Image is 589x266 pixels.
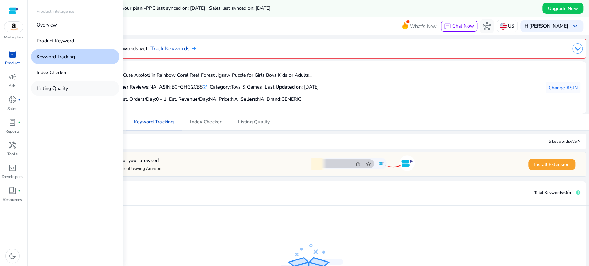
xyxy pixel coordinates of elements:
img: amazon.svg [4,22,23,32]
p: Listing Quality [37,85,68,92]
button: Install Extension [528,159,575,170]
span: Upgrade Now [548,5,578,12]
h4: Axolotl Puzzles - Cute Axolotl in Rainbow Coral Reef Forest Jigsaw Puzzle for Girls Boys Kids or ... [85,73,319,79]
span: lab_profile [8,118,17,126]
span: hub [483,22,491,30]
button: chatChat Now [441,21,477,32]
span: Total Keywords: [534,190,564,195]
h5: : [267,96,301,102]
span: Chat Now [452,23,474,29]
b: Customer Reviews: [107,84,149,90]
span: chat [444,23,451,30]
span: Index Checker [190,120,222,124]
span: dark_mode [8,252,17,260]
p: Hi [524,24,568,29]
span: handyman [8,141,17,149]
span: GENERIC [281,96,301,102]
h5: Est. Orders/Day: [120,96,166,102]
h5: Data syncs run less frequently on your plan - [46,6,271,11]
span: Listing Quality [238,120,270,124]
p: US [508,20,514,32]
div: 5 keywords/ASIN [549,138,581,144]
span: 0/5 [564,189,571,196]
button: hub [480,19,494,33]
img: arrow-right.svg [190,46,196,50]
b: Category: [210,84,231,90]
span: Change ASIN [549,84,578,91]
span: 0 - 1 [156,96,166,102]
b: Last Updated on [265,84,302,90]
span: Install Extension [534,161,570,168]
span: fiber_manual_record [18,189,21,192]
h5: Sellers: [240,96,264,102]
span: inventory_2 [8,50,17,58]
p: Product Intelligence [37,8,74,14]
span: NA [231,96,238,102]
div: B0FGHG2CB8 [159,83,207,91]
span: code_blocks [8,164,17,172]
button: Change ASIN [546,82,580,93]
button: Upgrade Now [542,3,583,14]
span: PPC last synced on: [DATE] | Sales last synced on: [DATE] [146,5,271,11]
span: fiber_manual_record [18,98,21,101]
p: Developers [2,174,23,180]
div: : [DATE] [265,83,319,91]
p: Overview [37,21,57,29]
span: campaign [8,73,17,81]
h5: Est. Revenue/Day: [169,96,216,102]
span: book_4 [8,186,17,195]
span: What's New [410,20,437,32]
img: us.svg [500,23,507,30]
p: Product Keyword [37,37,74,44]
img: dropdown-arrow.svg [572,43,583,54]
h5: Price: [219,96,238,102]
p: Resources [3,196,22,203]
p: Reports [5,128,20,134]
p: Marketplace [4,35,23,40]
p: Index Checker [37,69,67,76]
span: fiber_manual_record [18,121,21,124]
span: donut_small [8,95,17,104]
span: Keyword Tracking [134,120,174,124]
p: Sales [7,105,17,112]
p: Ads [9,83,16,89]
div: NA [107,83,156,91]
b: [PERSON_NAME] [529,23,568,29]
b: ASIN: [159,84,171,90]
p: Keyword Tracking [37,53,75,60]
p: Tools [7,151,18,157]
div: Toys & Games [210,83,262,91]
span: NA [209,96,216,102]
span: NA [257,96,264,102]
a: Track Keywords [150,44,196,53]
span: Brand [267,96,280,102]
p: Product [5,60,20,66]
span: keyboard_arrow_down [571,22,579,30]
